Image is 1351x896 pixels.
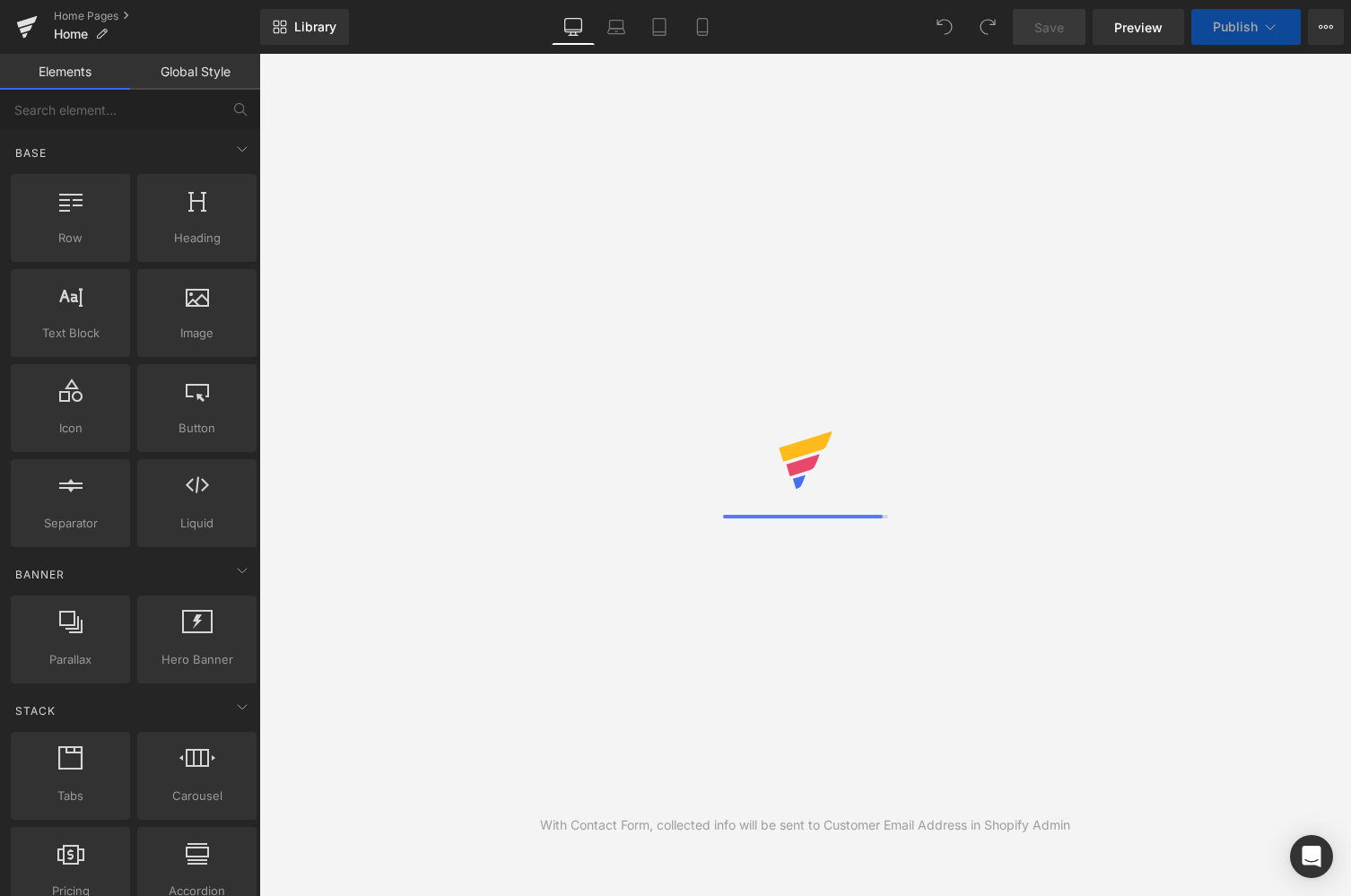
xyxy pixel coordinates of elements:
span: Carousel [143,787,251,805]
div: With Contact Form, collected info will be sent to Customer Email Address in Shopify Admin [540,815,1070,835]
span: Row [16,229,125,248]
span: Home [54,27,88,41]
span: Library [294,19,336,35]
button: Publish [1191,9,1301,45]
a: Preview [1093,9,1184,45]
span: Liquid [143,514,251,533]
span: Parallax [16,650,125,669]
span: Hero Banner [143,650,251,669]
a: Mobile [681,9,724,45]
span: Publish [1213,20,1258,34]
span: Tabs [16,787,125,805]
span: Banner [13,566,66,583]
button: More [1308,9,1344,45]
span: Image [143,324,251,343]
a: Global Style [130,54,260,90]
span: Stack [13,702,57,719]
a: Desktop [552,9,595,45]
span: Base [13,144,48,161]
button: Redo [970,9,1006,45]
a: Home Pages [54,9,260,23]
span: Save [1034,18,1064,37]
span: Text Block [16,324,125,343]
div: Open Intercom Messenger [1290,835,1333,878]
a: Laptop [595,9,638,45]
a: New Library [260,9,349,45]
span: Preview [1114,18,1163,37]
button: Undo [927,9,963,45]
span: Button [143,419,251,438]
span: Separator [16,514,125,533]
span: Icon [16,419,125,438]
span: Heading [143,229,251,248]
a: Tablet [638,9,681,45]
